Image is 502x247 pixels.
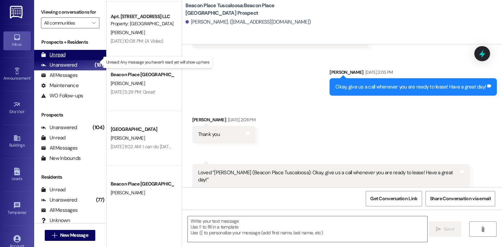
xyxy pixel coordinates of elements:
span: Share Conversation via email [430,195,491,202]
div: [PERSON_NAME] [330,69,497,78]
div: Unanswered [41,124,77,131]
div: Beacon Place [GEOGRAPHIC_DATA] Prospect [111,180,174,188]
div: [DATE] 10:08 PM: (A Video) [111,38,163,44]
a: Templates • [3,200,31,218]
div: Property: [GEOGRAPHIC_DATA] [111,20,174,27]
div: [DATE] 2:08 PM [226,116,255,123]
input: All communities [44,17,88,28]
span: [PERSON_NAME] [111,29,145,36]
div: Unread [41,134,66,141]
span: Get Conversation Link [370,195,417,202]
i:  [52,233,57,238]
div: [DATE] 2:05 PM [364,69,393,76]
span: [PERSON_NAME] [111,190,145,196]
div: Apt. [STREET_ADDRESS] LLC [111,13,174,20]
div: Unread [41,51,66,58]
button: Send [429,221,462,237]
i:  [436,227,441,232]
span: • [25,108,26,113]
div: Residents [34,174,106,181]
i:  [92,20,96,26]
div: Maintenance [41,82,79,89]
span: [PERSON_NAME] [111,80,145,86]
span: New Message [60,232,88,239]
div: [GEOGRAPHIC_DATA] [111,126,174,133]
button: New Message [45,230,95,241]
div: All Messages [41,145,78,152]
div: WO Follow-ups [41,92,83,99]
b: Beacon Place Tuscaloosa: Beacon Place [GEOGRAPHIC_DATA] Prospect [185,2,322,17]
div: (77) [94,195,106,205]
div: Unanswered [41,196,77,204]
div: [DATE] 11:02 AM: I can do [DATE] around 3 if that works! [111,143,218,150]
button: Get Conversation Link [366,191,422,206]
div: Prospects [34,111,106,119]
div: Unread [41,186,66,193]
a: Site Visit • [3,99,31,117]
div: [PERSON_NAME] [192,116,255,126]
div: Beacon Place [GEOGRAPHIC_DATA] Prospect [111,71,174,78]
span: • [26,209,27,214]
div: [PERSON_NAME]. ([EMAIL_ADDRESS][DOMAIN_NAME]) [185,18,311,26]
a: Inbox [3,31,31,50]
div: All Messages [41,72,78,79]
div: [DATE] 5:29 PM: Great! [111,89,155,95]
div: Prospects + Residents [34,39,106,46]
div: New Inbounds [41,155,81,162]
span: • [30,75,31,80]
button: Share Conversation via email [426,191,495,206]
a: Buildings [3,132,31,151]
div: (181) [93,60,106,70]
div: Unknown [41,217,70,224]
div: All Messages [41,207,78,214]
div: [DATE] 1:28 PM: Hope to see you in February [111,198,197,204]
p: Unread: Any message you haven't read yet will show up here [106,59,209,65]
i:  [480,227,485,232]
span: Send [444,225,454,233]
div: Thank you [198,131,220,138]
label: Viewing conversations for [41,7,99,17]
div: Okay, give us a call whenever you are ready to lease! Have a great day! [335,83,486,91]
span: [PERSON_NAME] [111,135,145,141]
div: Unanswered [41,61,77,69]
a: Leads [3,166,31,184]
div: Loved “[PERSON_NAME] (Beacon Place Tuscaloosa): Okay, give us a call whenever you are ready to le... [198,169,459,184]
div: (104) [91,122,106,133]
img: ResiDesk Logo [10,6,24,18]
